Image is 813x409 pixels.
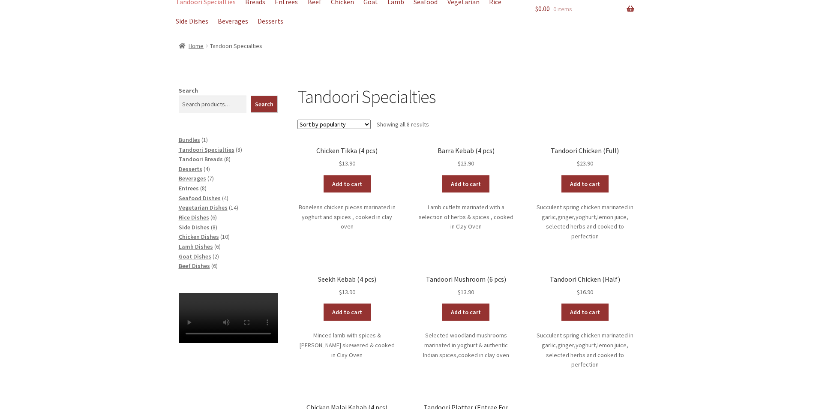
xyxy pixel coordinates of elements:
bdi: 16.90 [577,288,593,296]
span: 8 [237,146,240,153]
a: Add to cart: “Chicken Tikka (4 pcs)” [324,175,371,192]
a: Desserts [179,165,202,173]
a: Chicken Dishes [179,233,219,241]
a: Add to cart: “Tandoori Chicken (Full)” [561,175,609,192]
span: 6 [212,214,215,221]
span: 14 [231,204,237,211]
h2: Seekh Kebab (4 pcs) [297,275,396,283]
span: 0 items [553,5,572,13]
select: Shop order [297,120,371,129]
span: $ [458,159,461,167]
a: Rice Dishes [179,214,209,221]
label: Search [179,87,198,94]
h1: Tandoori Specialties [297,86,634,108]
a: Beef Dishes [179,262,210,270]
p: Succulent spring chicken marinated in garlic,ginger,yoghurt,lemon juice, selected herbs and cooke... [535,331,634,370]
a: Tandoori Mushroom (6 pcs) $13.90 [417,275,516,297]
input: Search products… [179,96,247,113]
h2: Tandoori Chicken (Full) [535,147,634,155]
a: Entrees [179,184,199,192]
span: $ [577,288,580,296]
span: 8 [213,223,216,231]
p: Lamb cutlets marinated with a selection of herbs & spices , cooked in Clay Oven [417,202,516,232]
span: 7 [209,174,212,182]
a: Beverages [214,12,252,31]
bdi: 13.90 [458,288,474,296]
h2: Chicken Tikka (4 pcs) [297,147,396,155]
a: Side Dishes [172,12,213,31]
a: Side Dishes [179,223,210,231]
h2: Tandoori Chicken (Half) [535,275,634,283]
button: Search [251,96,278,113]
a: Seafood Dishes [179,194,221,202]
a: Add to cart: “Seekh Kebab (4 pcs)” [324,304,371,321]
bdi: 23.90 [577,159,593,167]
p: Minced lamb with spices & [PERSON_NAME] skewered & cooked in Clay Oven [297,331,396,360]
bdi: 13.90 [339,288,355,296]
a: Barra Kebab (4 pcs) $23.90 [417,147,516,168]
p: Selected woodland mushrooms marinated in yoghurt & authentic Indian spices,cooked in clay oven [417,331,516,360]
a: Lamb Dishes [179,243,213,250]
h2: Tandoori Mushroom (6 pcs) [417,275,516,283]
span: 6 [216,243,219,250]
a: Vegetarian Dishes [179,204,228,211]
p: Succulent spring chicken marinated in garlic,ginger,yoghurt,lemon juice, selected herbs and cooke... [535,202,634,241]
span: 8 [226,155,229,163]
a: Chicken Tikka (4 pcs) $13.90 [297,147,396,168]
a: Beverages [179,174,206,182]
a: Goat Dishes [179,253,211,260]
span: 4 [205,165,208,173]
a: Tandoori Breads [179,155,223,163]
span: $ [339,159,342,167]
span: 1 [203,136,206,144]
span: / [204,41,210,51]
a: Home [179,42,204,50]
span: $ [339,288,342,296]
span: 4 [224,194,227,202]
a: Tandoori Chicken (Full) $23.90 [535,147,634,168]
a: Add to cart: “Tandoori Chicken (Half)” [561,304,609,321]
span: 6 [213,262,216,270]
span: $ [535,4,538,13]
a: Add to cart: “Tandoori Mushroom (6 pcs)” [442,304,489,321]
a: Seekh Kebab (4 pcs) $13.90 [297,275,396,297]
span: 8 [202,184,205,192]
h2: Barra Kebab (4 pcs) [417,147,516,155]
span: $ [458,288,461,296]
p: Boneless chicken pieces marinated in yoghurt and spices , cooked in clay oven [297,202,396,232]
nav: breadcrumbs [179,41,635,51]
span: $ [577,159,580,167]
span: 0.00 [535,4,550,13]
span: 10 [222,233,228,241]
bdi: 13.90 [339,159,355,167]
bdi: 23.90 [458,159,474,167]
a: Bundles [179,136,200,144]
p: Showing all 8 results [377,117,429,131]
a: Tandoori Specialties [179,146,234,153]
a: Desserts [254,12,288,31]
span: 2 [214,253,217,260]
a: Add to cart: “Barra Kebab (4 pcs)” [442,175,489,192]
a: Tandoori Chicken (Half) $16.90 [535,275,634,297]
